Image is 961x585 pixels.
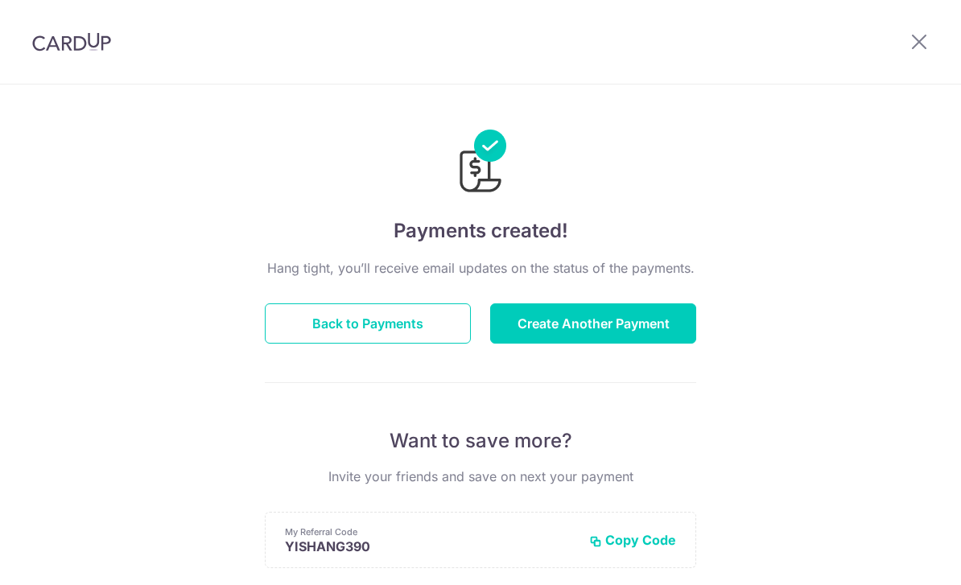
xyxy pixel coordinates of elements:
[455,130,506,197] img: Payments
[490,303,696,344] button: Create Another Payment
[265,258,696,278] p: Hang tight, you’ll receive email updates on the status of the payments.
[265,467,696,486] p: Invite your friends and save on next your payment
[265,428,696,454] p: Want to save more?
[285,538,576,554] p: YISHANG390
[265,216,696,245] h4: Payments created!
[32,32,111,51] img: CardUp
[285,525,576,538] p: My Referral Code
[589,532,676,548] button: Copy Code
[265,303,471,344] button: Back to Payments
